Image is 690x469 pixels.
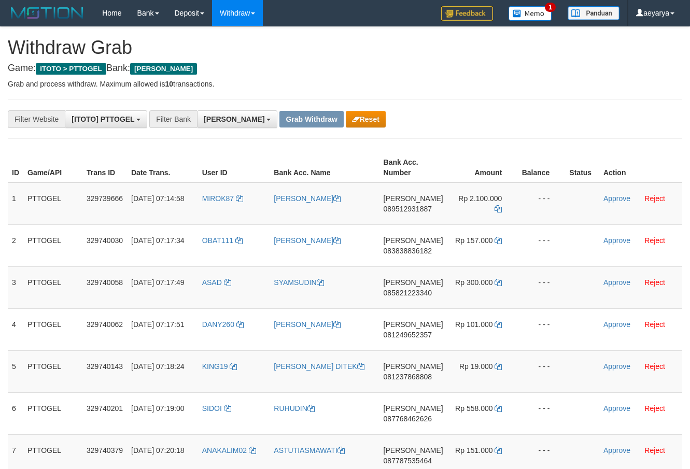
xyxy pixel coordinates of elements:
[8,182,23,225] td: 1
[202,194,243,203] a: MIROK87
[149,110,197,128] div: Filter Bank
[599,153,682,182] th: Action
[644,278,665,287] a: Reject
[23,392,82,434] td: PTTOGEL
[87,446,123,454] span: 329740379
[384,247,432,255] span: Copy 083838836182 to clipboard
[87,278,123,287] span: 329740058
[644,320,665,329] a: Reject
[441,6,493,21] img: Feedback.jpg
[495,278,502,287] a: Copy 300000 to clipboard
[603,236,630,245] a: Approve
[165,80,173,88] strong: 10
[517,308,565,350] td: - - -
[131,320,184,329] span: [DATE] 07:17:51
[495,362,502,371] a: Copy 19000 to clipboard
[517,266,565,308] td: - - -
[8,153,23,182] th: ID
[8,5,87,21] img: MOTION_logo.png
[8,79,682,89] p: Grab and process withdraw. Maximum allowed is transactions.
[644,362,665,371] a: Reject
[517,350,565,392] td: - - -
[72,115,134,123] span: [ITOTO] PTTOGEL
[202,362,228,371] span: KING19
[8,224,23,266] td: 2
[131,194,184,203] span: [DATE] 07:14:58
[517,392,565,434] td: - - -
[603,404,630,413] a: Approve
[644,236,665,245] a: Reject
[455,278,492,287] span: Rp 300.000
[131,404,184,413] span: [DATE] 07:19:00
[82,153,127,182] th: Trans ID
[384,236,443,245] span: [PERSON_NAME]
[545,3,556,12] span: 1
[274,446,344,454] a: ASTUTIASMAWATI
[384,415,432,423] span: Copy 087768462626 to clipboard
[603,362,630,371] a: Approve
[202,236,233,245] span: OBAT111
[455,236,492,245] span: Rp 157.000
[644,404,665,413] a: Reject
[36,63,106,75] span: ITOTO > PTTOGEL
[495,205,502,213] a: Copy 2100000 to clipboard
[274,320,341,329] a: [PERSON_NAME]
[384,289,432,297] span: Copy 085821223340 to clipboard
[198,153,270,182] th: User ID
[8,308,23,350] td: 4
[495,236,502,245] a: Copy 157000 to clipboard
[130,63,197,75] span: [PERSON_NAME]
[274,404,315,413] a: RUHUDIN
[495,446,502,454] a: Copy 151000 to clipboard
[459,362,493,371] span: Rp 19.000
[8,37,682,58] h1: Withdraw Grab
[197,110,277,128] button: [PERSON_NAME]
[495,404,502,413] a: Copy 558000 to clipboard
[279,111,343,127] button: Grab Withdraw
[346,111,386,127] button: Reset
[87,194,123,203] span: 329739666
[270,153,379,182] th: Bank Acc. Name
[517,224,565,266] td: - - -
[495,320,502,329] a: Copy 101000 to clipboard
[447,153,518,182] th: Amount
[23,308,82,350] td: PTTOGEL
[274,236,341,245] a: [PERSON_NAME]
[455,404,492,413] span: Rp 558.000
[384,446,443,454] span: [PERSON_NAME]
[603,320,630,329] a: Approve
[274,362,364,371] a: [PERSON_NAME] DITEK
[274,278,323,287] a: SYAMSUDIN
[384,320,443,329] span: [PERSON_NAME]
[644,194,665,203] a: Reject
[204,115,264,123] span: [PERSON_NAME]
[202,446,247,454] span: ANAKALIM02
[202,446,256,454] a: ANAKALIM02
[455,320,492,329] span: Rp 101.000
[202,362,237,371] a: KING19
[87,404,123,413] span: 329740201
[202,278,222,287] span: ASAD
[202,194,234,203] span: MIROK87
[517,182,565,225] td: - - -
[202,320,244,329] a: DANY260
[23,224,82,266] td: PTTOGEL
[202,236,243,245] a: OBAT111
[127,153,198,182] th: Date Trans.
[644,446,665,454] a: Reject
[202,404,222,413] span: SIDOI
[8,110,65,128] div: Filter Website
[384,373,432,381] span: Copy 081237868808 to clipboard
[384,278,443,287] span: [PERSON_NAME]
[65,110,147,128] button: [ITOTO] PTTOGEL
[87,320,123,329] span: 329740062
[379,153,447,182] th: Bank Acc. Number
[603,446,630,454] a: Approve
[274,194,341,203] a: [PERSON_NAME]
[8,63,682,74] h4: Game: Bank:
[23,350,82,392] td: PTTOGEL
[23,266,82,308] td: PTTOGEL
[603,278,630,287] a: Approve
[131,278,184,287] span: [DATE] 07:17:49
[384,404,443,413] span: [PERSON_NAME]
